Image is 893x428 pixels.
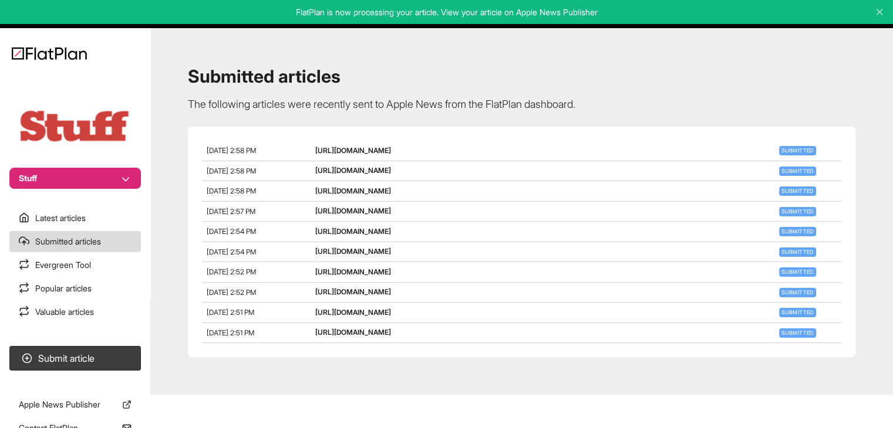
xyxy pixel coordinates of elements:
span: [DATE] 2:51 PM [207,308,254,317]
span: Submitted [779,288,816,297]
h1: Submitted articles [188,66,855,87]
a: Submitted articles [9,231,141,252]
a: Submitted [777,186,818,195]
a: Submitted [777,145,818,154]
a: [URL][DOMAIN_NAME] [315,166,391,175]
span: [DATE] 2:51 PM [207,328,254,337]
a: Submitted [777,287,818,296]
a: Valuable articles [9,301,141,322]
a: [URL][DOMAIN_NAME] [315,227,391,236]
span: Submitted [779,146,816,155]
a: Submitted [777,328,818,337]
a: Submitted [777,206,818,215]
span: Submitted [779,167,816,176]
a: [URL][DOMAIN_NAME] [315,206,391,215]
a: [URL][DOMAIN_NAME] [315,287,391,296]
a: [URL][DOMAIN_NAME] [315,146,391,155]
span: [DATE] 2:54 PM [207,247,256,256]
img: Logo [12,47,87,60]
a: Evergreen Tool [9,254,141,276]
span: [DATE] 2:54 PM [207,227,256,236]
span: [DATE] 2:58 PM [207,186,256,195]
a: Submitted [777,247,818,256]
span: [DATE] 2:58 PM [207,146,256,155]
span: Submitted [779,227,816,236]
a: Apple News Publisher [9,394,141,415]
a: Latest articles [9,208,141,229]
a: Submitted [777,166,818,175]
span: Submitted [779,308,816,317]
span: Submitted [779,328,816,338]
p: The following articles were recently sent to Apple News from the FlatPlan dashboard. [188,96,855,113]
p: FlatPlan is now processing your article. View your article on Apple News Publisher [8,6,885,18]
span: Submitted [779,207,816,216]
span: Submitted [779,267,816,277]
a: Popular articles [9,278,141,299]
a: [URL][DOMAIN_NAME] [315,328,391,337]
img: Publication Logo [16,108,134,144]
span: [DATE] 2:52 PM [207,267,256,276]
span: Submitted [779,186,816,196]
span: [DATE] 2:57 PM [207,207,255,216]
a: Submitted [777,267,818,276]
a: [URL][DOMAIN_NAME] [315,267,391,276]
button: Submit article [9,346,141,371]
span: [DATE] 2:58 PM [207,167,256,175]
a: Submitted [777,226,818,235]
a: [URL][DOMAIN_NAME] [315,308,391,317]
a: [URL][DOMAIN_NAME] [315,186,391,195]
a: [URL][DOMAIN_NAME] [315,247,391,256]
span: [DATE] 2:52 PM [207,288,256,297]
button: Stuff [9,168,141,189]
span: Submitted [779,247,816,257]
a: Submitted [777,307,818,316]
